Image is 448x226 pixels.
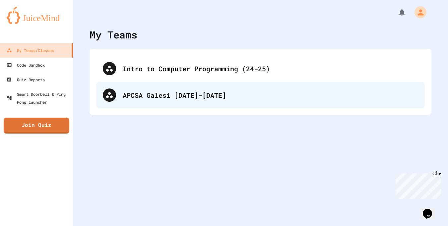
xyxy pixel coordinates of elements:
[90,27,137,42] div: My Teams
[386,7,408,18] div: My Notifications
[408,5,428,20] div: My Account
[7,46,54,54] div: My Teams/Classes
[7,90,70,106] div: Smart Doorbell & Ping Pong Launcher
[123,90,418,100] div: APCSA Galesi [DATE]-[DATE]
[7,61,45,69] div: Code Sandbox
[123,64,418,74] div: Intro to Computer Programming (24-25)
[7,76,45,84] div: Quiz Reports
[4,118,69,134] a: Join Quiz
[96,55,425,82] div: Intro to Computer Programming (24-25)
[3,3,46,42] div: Chat with us now!Close
[96,82,425,108] div: APCSA Galesi [DATE]-[DATE]
[420,199,441,219] iframe: chat widget
[7,7,66,24] img: logo-orange.svg
[393,171,441,199] iframe: chat widget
